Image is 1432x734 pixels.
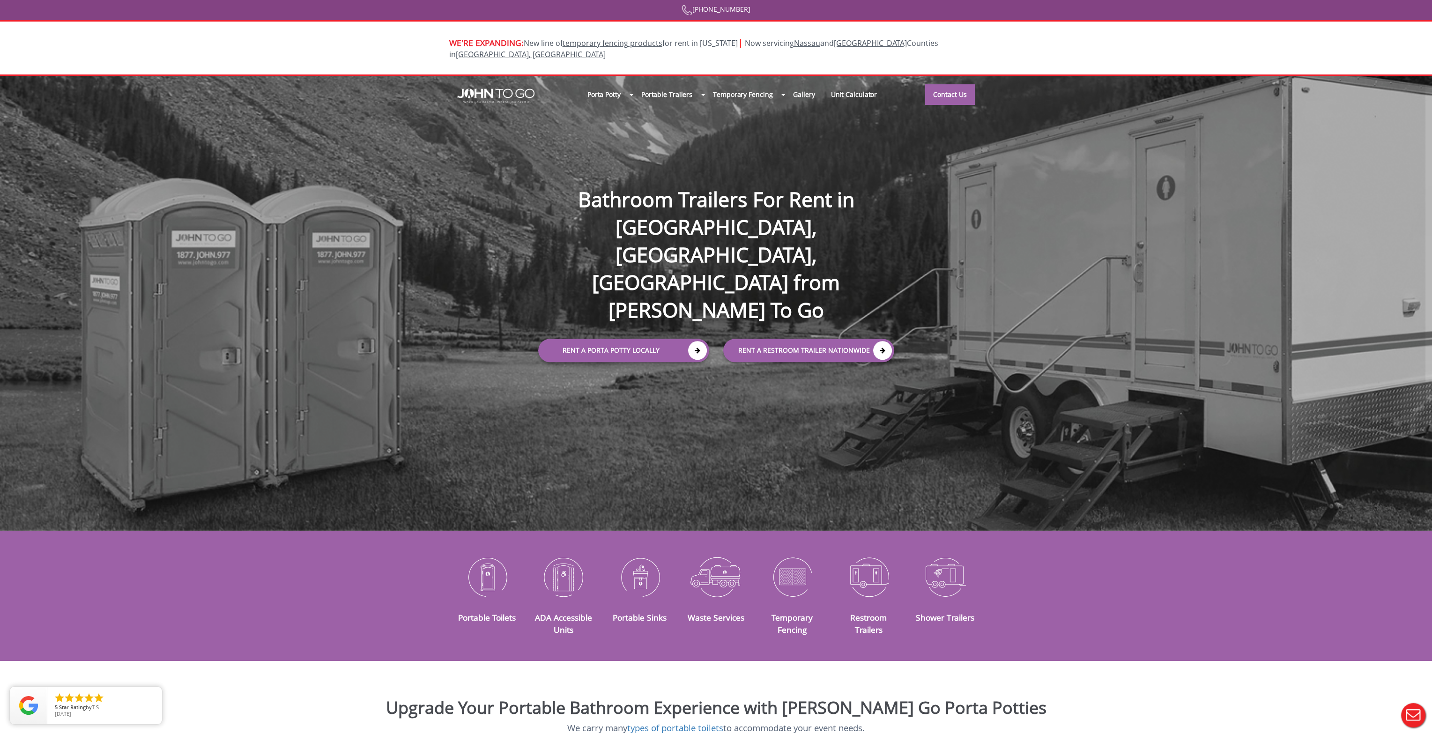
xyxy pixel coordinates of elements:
img: Portable-Toilets-icon_N.png [456,552,519,601]
li:  [93,692,104,704]
a: Gallery [785,84,823,104]
a: Rent a Porta Potty Locally [538,339,709,362]
span: 5 [55,704,58,711]
li:  [74,692,85,704]
a: rent a RESTROOM TRAILER Nationwide [723,339,894,362]
li:  [54,692,65,704]
a: [GEOGRAPHIC_DATA] [834,38,907,48]
a: ADA Accessible Units [535,612,592,635]
a: [GEOGRAPHIC_DATA], [GEOGRAPHIC_DATA] [456,49,606,59]
h2: Upgrade Your Portable Bathroom Experience with [PERSON_NAME] Go Porta Potties [7,698,1425,717]
a: Nassau [794,38,820,48]
a: Unit Calculator [823,84,885,104]
img: ADA-Accessible-Units-icon_N.png [532,552,594,601]
span: [DATE] [55,710,71,717]
img: Shower-Trailers-icon_N.png [914,552,976,601]
span: Star Rating [59,704,86,711]
h1: Bathroom Trailers For Rent in [GEOGRAPHIC_DATA], [GEOGRAPHIC_DATA], [GEOGRAPHIC_DATA] from [PERSO... [529,155,904,324]
a: Shower Trailers [915,612,974,623]
img: Waste-Services-icon_N.png [685,552,747,601]
span: WE'RE EXPANDING: [449,37,524,48]
img: Review Rating [19,696,38,715]
a: Restroom Trailers [850,612,887,635]
span: T S [92,704,99,711]
img: Restroom-Trailers-icon_N.png [838,552,900,601]
span: | [738,36,743,49]
img: Portable-Sinks-icon_N.png [608,552,671,601]
a: temporary fencing products [563,38,662,48]
li:  [83,692,95,704]
a: Portable Trailers [633,84,700,104]
img: Temporary-Fencing-cion_N.png [761,552,824,601]
a: [PHONE_NUMBER] [682,5,750,14]
a: Temporary Fencing [772,612,813,635]
a: Contact Us [925,84,975,105]
img: JOHN to go [457,89,534,104]
span: by [55,704,155,711]
a: Temporary Fencing [705,84,780,104]
a: Porta Potty [579,84,629,104]
button: Live Chat [1395,697,1432,734]
a: Portable Toilets [458,612,516,623]
li:  [64,692,75,704]
span: New line of for rent in [US_STATE] [449,38,938,60]
a: Waste Services [688,612,744,623]
a: Portable Sinks [613,612,667,623]
a: types of portable toilets [627,722,723,734]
